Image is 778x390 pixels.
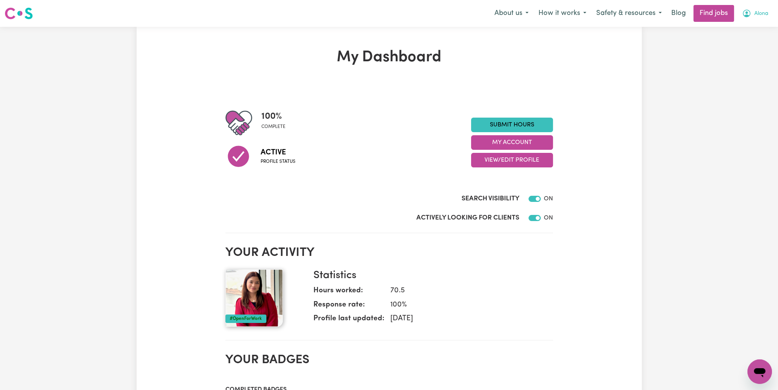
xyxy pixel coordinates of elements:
span: complete [261,123,285,130]
dt: Response rate: [313,300,384,314]
label: Actively Looking for Clients [416,213,519,223]
a: Find jobs [693,5,734,22]
dd: 70.5 [384,285,547,297]
label: Search Visibility [462,194,519,204]
h1: My Dashboard [225,48,553,67]
div: #OpenForWork [225,315,266,323]
dd: [DATE] [384,313,547,324]
span: Active [261,147,295,158]
button: My Account [737,5,773,21]
a: Submit Hours [471,118,553,132]
span: Profile status [261,158,295,165]
button: About us [489,5,533,21]
img: Careseekers logo [5,7,33,20]
span: Alona [754,10,768,18]
img: Your profile picture [225,269,283,327]
div: Profile completeness: 100% [261,110,292,136]
button: How it works [533,5,591,21]
button: My Account [471,135,553,150]
h2: Your activity [225,246,553,260]
button: View/Edit Profile [471,153,553,167]
h3: Statistics [313,269,547,282]
iframe: Button to launch messaging window [747,359,772,384]
dd: 100 % [384,300,547,311]
a: Blog [667,5,690,22]
h2: Your badges [225,353,553,367]
span: ON [544,215,553,221]
button: Safety & resources [591,5,667,21]
span: 100 % [261,110,285,123]
a: Careseekers logo [5,5,33,22]
span: ON [544,196,553,202]
dt: Hours worked: [313,285,384,300]
dt: Profile last updated: [313,313,384,328]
